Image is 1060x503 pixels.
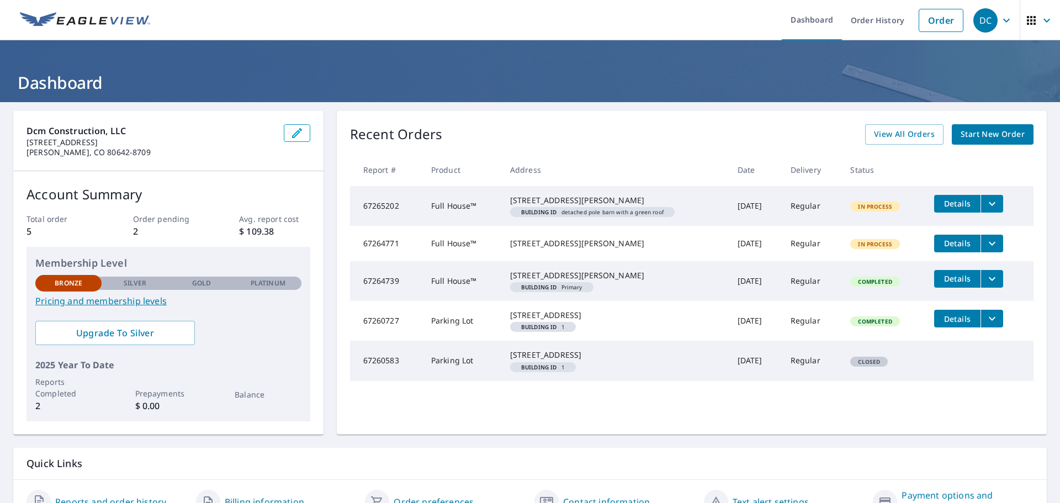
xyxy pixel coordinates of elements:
[934,270,981,288] button: detailsBtn-67264739
[919,9,963,32] a: Order
[133,225,204,238] p: 2
[26,457,1033,470] p: Quick Links
[235,389,301,400] p: Balance
[981,195,1003,213] button: filesDropdownBtn-67265202
[729,226,782,261] td: [DATE]
[135,399,202,412] p: $ 0.00
[422,341,501,380] td: Parking Lot
[35,376,102,399] p: Reports Completed
[350,261,422,301] td: 67264739
[239,225,310,238] p: $ 109.38
[350,153,422,186] th: Report #
[941,314,974,324] span: Details
[350,124,443,145] p: Recent Orders
[510,270,720,281] div: [STREET_ADDRESS][PERSON_NAME]
[515,284,589,290] span: Primary
[981,310,1003,327] button: filesDropdownBtn-67260727
[44,327,186,339] span: Upgrade To Silver
[851,278,898,285] span: Completed
[851,203,899,210] span: In Process
[350,301,422,341] td: 67260727
[941,198,974,209] span: Details
[782,186,842,226] td: Regular
[981,270,1003,288] button: filesDropdownBtn-67264739
[510,195,720,206] div: [STREET_ADDRESS][PERSON_NAME]
[135,388,202,399] p: Prepayments
[961,128,1025,141] span: Start New Order
[192,278,211,288] p: Gold
[133,213,204,225] p: Order pending
[35,358,301,372] p: 2025 Year To Date
[521,284,557,290] em: Building ID
[515,324,571,330] span: 1
[865,124,944,145] a: View All Orders
[934,235,981,252] button: detailsBtn-67264771
[350,226,422,261] td: 67264771
[26,137,275,147] p: [STREET_ADDRESS]
[729,301,782,341] td: [DATE]
[515,364,571,370] span: 1
[55,278,82,288] p: Bronze
[851,358,887,366] span: Closed
[422,186,501,226] td: Full House™
[20,12,150,29] img: EV Logo
[782,341,842,380] td: Regular
[510,310,720,321] div: [STREET_ADDRESS]
[350,186,422,226] td: 67265202
[981,235,1003,252] button: filesDropdownBtn-67264771
[26,213,97,225] p: Total order
[934,195,981,213] button: detailsBtn-67265202
[729,186,782,226] td: [DATE]
[934,310,981,327] button: detailsBtn-67260727
[851,317,898,325] span: Completed
[941,273,974,284] span: Details
[782,226,842,261] td: Regular
[35,256,301,271] p: Membership Level
[510,238,720,249] div: [STREET_ADDRESS][PERSON_NAME]
[422,226,501,261] td: Full House™
[521,364,557,370] em: Building ID
[26,147,275,157] p: [PERSON_NAME], CO 80642-8709
[13,71,1047,94] h1: Dashboard
[851,240,899,248] span: In Process
[521,209,557,215] em: Building ID
[729,341,782,380] td: [DATE]
[422,153,501,186] th: Product
[515,209,670,215] span: detached pole barn with a green roof
[729,153,782,186] th: Date
[521,324,557,330] em: Building ID
[952,124,1033,145] a: Start New Order
[422,261,501,301] td: Full House™
[35,321,195,345] a: Upgrade To Silver
[941,238,974,248] span: Details
[782,153,842,186] th: Delivery
[251,278,285,288] p: Platinum
[26,184,310,204] p: Account Summary
[422,301,501,341] td: Parking Lot
[510,350,720,361] div: [STREET_ADDRESS]
[35,294,301,308] a: Pricing and membership levels
[729,261,782,301] td: [DATE]
[26,225,97,238] p: 5
[124,278,147,288] p: Silver
[874,128,935,141] span: View All Orders
[973,8,998,33] div: DC
[501,153,729,186] th: Address
[35,399,102,412] p: 2
[350,341,422,380] td: 67260583
[841,153,925,186] th: Status
[782,261,842,301] td: Regular
[782,301,842,341] td: Regular
[26,124,275,137] p: Dcm Construction, LLC
[239,213,310,225] p: Avg. report cost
